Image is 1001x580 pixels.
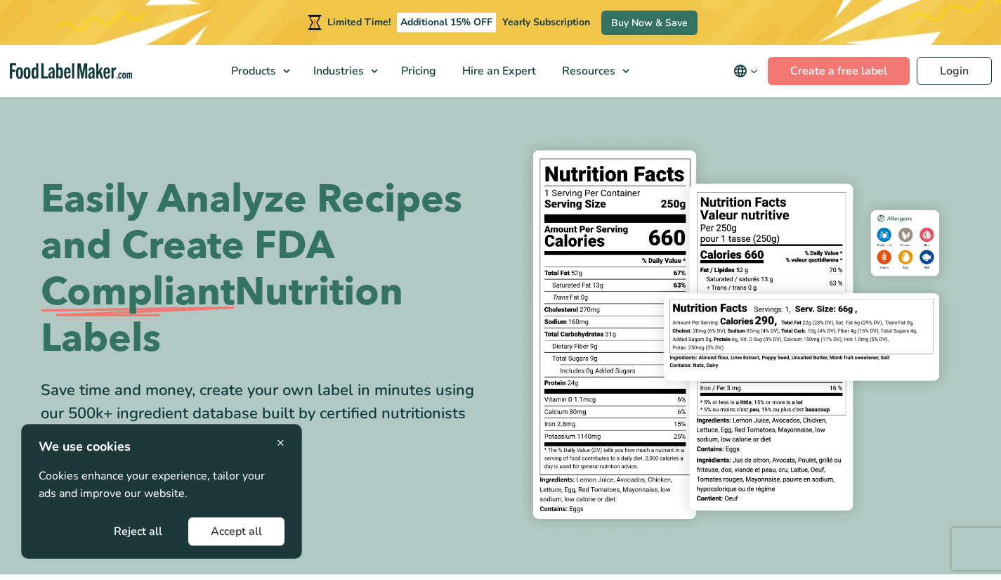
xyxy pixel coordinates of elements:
[558,63,617,79] span: Resources
[327,15,391,29] span: Limited Time!
[450,45,546,97] a: Hire an Expert
[549,45,636,97] a: Resources
[768,57,910,85] a: Create a free label
[41,379,490,425] div: Save time and money, create your own label in minutes using our 500k+ ingredient database built b...
[388,45,446,97] a: Pricing
[458,63,537,79] span: Hire an Expert
[397,63,438,79] span: Pricing
[41,176,490,362] h1: Easily Analyze Recipes and Create FDA Nutrition Labels
[218,45,297,97] a: Products
[188,517,284,546] button: Accept all
[502,15,590,29] span: Yearly Subscription
[917,57,992,85] a: Login
[39,468,284,503] p: Cookies enhance your experience, tailor your ads and improve our website.
[41,269,235,316] span: Compliant
[91,517,185,546] button: Reject all
[601,11,698,35] a: Buy Now & Save
[227,63,277,79] span: Products
[301,45,385,97] a: Industries
[397,13,496,32] span: Additional 15% OFF
[277,433,284,452] span: ×
[39,438,131,455] strong: We use cookies
[309,63,365,79] span: Industries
